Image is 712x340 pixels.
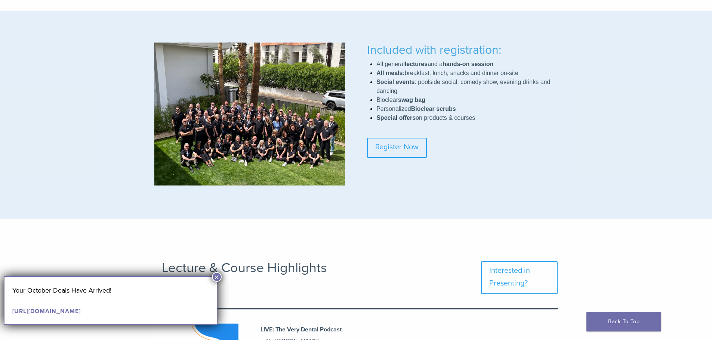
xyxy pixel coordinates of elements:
[12,285,209,296] p: Your October Deals Have Arrived!
[367,138,427,158] a: Register Now
[443,61,493,67] strong: hands-on session
[12,308,81,315] a: [URL][DOMAIN_NAME]
[376,61,493,67] span: All general and a
[212,272,222,282] button: Close
[481,261,558,294] a: Interested in Presenting?
[376,97,425,103] span: Bioclear
[376,79,414,85] strong: Social events
[376,115,416,121] strong: Special offers
[367,43,501,57] span: Included with registration:
[376,106,456,112] span: Personalized
[376,79,550,94] span: : poolside social, comedy show, evening drinks and dancing
[411,106,456,112] strong: Bioclear scrubs
[376,70,518,76] span: breakfast, lunch, snacks and dinner on-site
[586,312,661,331] a: Back To Top
[162,261,451,278] h2: Lecture & Course Highlights
[376,115,475,121] span: on products & courses
[398,97,425,103] strong: swag bag
[154,43,345,185] img: IMG_4403 (1)
[376,70,405,76] strong: All meals:
[261,326,342,333] b: LIVE: The Very Dental Podcast
[405,61,428,67] strong: lectures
